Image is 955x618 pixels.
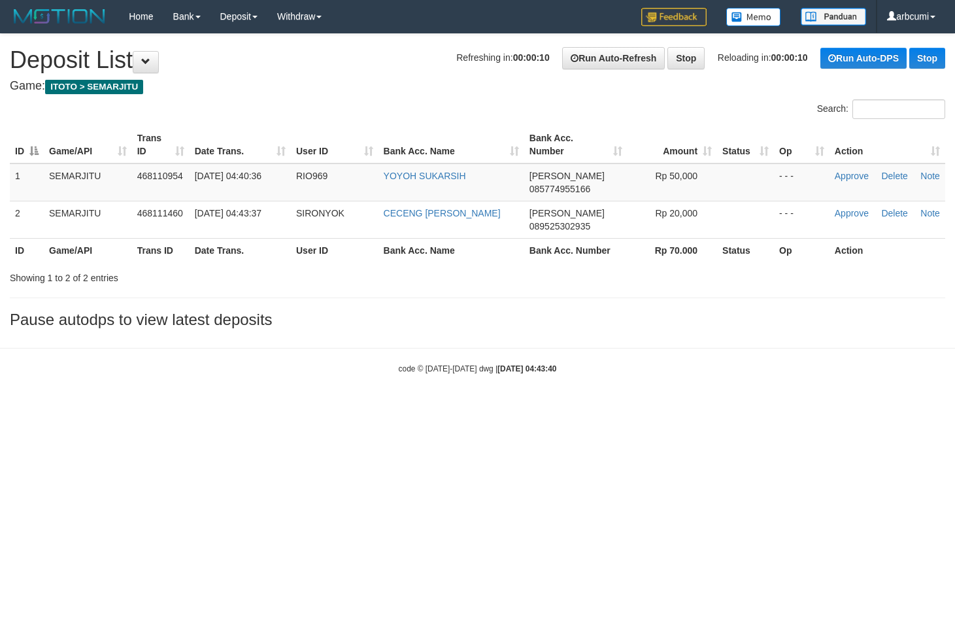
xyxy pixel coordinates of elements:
[628,238,718,262] th: Rp 70.000
[132,238,190,262] th: Trans ID
[10,7,109,26] img: MOTION_logo.png
[835,208,869,218] a: Approve
[10,163,44,201] td: 1
[817,99,945,119] label: Search:
[497,364,556,373] strong: [DATE] 04:43:40
[10,80,945,93] h4: Game:
[10,266,388,284] div: Showing 1 to 2 of 2 entries
[881,171,907,181] a: Delete
[291,126,378,163] th: User ID: activate to sort column ascending
[771,52,808,63] strong: 00:00:10
[920,208,940,218] a: Note
[524,126,628,163] th: Bank Acc. Number: activate to sort column ascending
[44,126,132,163] th: Game/API: activate to sort column ascending
[384,171,466,181] a: YOYOH SUKARSIH
[655,171,697,181] span: Rp 50,000
[820,48,907,69] a: Run Auto-DPS
[190,238,291,262] th: Date Trans.
[44,163,132,201] td: SEMARJITU
[829,238,945,262] th: Action
[920,171,940,181] a: Note
[717,238,774,262] th: Status
[774,238,829,262] th: Op
[10,311,945,328] h3: Pause autodps to view latest deposits
[667,47,705,69] a: Stop
[513,52,550,63] strong: 00:00:10
[829,126,945,163] th: Action: activate to sort column ascending
[10,47,945,73] h1: Deposit List
[10,238,44,262] th: ID
[726,8,781,26] img: Button%20Memo.svg
[774,163,829,201] td: - - -
[296,208,344,218] span: SIRONYOK
[296,171,327,181] span: RIO969
[718,52,808,63] span: Reloading in:
[774,201,829,238] td: - - -
[835,171,869,181] a: Approve
[529,208,605,218] span: [PERSON_NAME]
[529,184,590,194] span: Copy 085774955166 to clipboard
[291,238,378,262] th: User ID
[562,47,665,69] a: Run Auto-Refresh
[852,99,945,119] input: Search:
[881,208,907,218] a: Delete
[801,8,866,26] img: panduan.png
[641,8,707,26] img: Feedback.jpg
[399,364,557,373] small: code © [DATE]-[DATE] dwg |
[195,171,261,181] span: [DATE] 04:40:36
[10,126,44,163] th: ID: activate to sort column descending
[524,238,628,262] th: Bank Acc. Number
[195,208,261,218] span: [DATE] 04:43:37
[190,126,291,163] th: Date Trans.: activate to sort column ascending
[10,201,44,238] td: 2
[137,208,183,218] span: 468111460
[44,238,132,262] th: Game/API
[529,171,605,181] span: [PERSON_NAME]
[655,208,697,218] span: Rp 20,000
[44,201,132,238] td: SEMARJITU
[774,126,829,163] th: Op: activate to sort column ascending
[717,126,774,163] th: Status: activate to sort column ascending
[45,80,143,94] span: ITOTO > SEMARJITU
[384,208,501,218] a: CECENG [PERSON_NAME]
[529,221,590,232] span: Copy 089525302935 to clipboard
[378,126,524,163] th: Bank Acc. Name: activate to sort column ascending
[628,126,718,163] th: Amount: activate to sort column ascending
[456,52,549,63] span: Refreshing in:
[132,126,190,163] th: Trans ID: activate to sort column ascending
[137,171,183,181] span: 468110954
[909,48,945,69] a: Stop
[378,238,524,262] th: Bank Acc. Name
